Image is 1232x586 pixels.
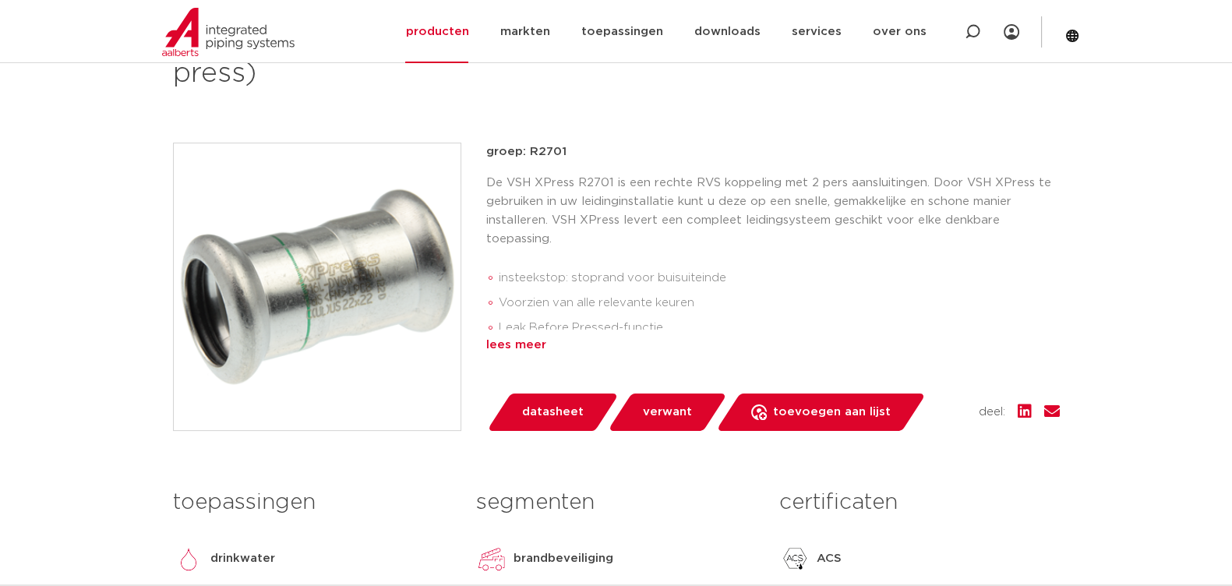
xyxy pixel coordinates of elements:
[173,543,204,574] img: drinkwater
[607,394,727,431] a: verwant
[486,143,1060,161] p: groep: R2701
[499,291,1060,316] li: Voorzien van alle relevante keuren
[514,549,613,568] p: brandbeveiliging
[486,394,619,431] a: datasheet
[643,400,692,425] span: verwant
[979,403,1005,422] span: deel:
[210,549,275,568] p: drinkwater
[173,487,453,518] h3: toepassingen
[522,400,584,425] span: datasheet
[499,266,1060,291] li: insteekstop: stoprand voor buisuiteinde
[779,487,1059,518] h3: certificaten
[817,549,842,568] p: ACS
[486,336,1060,355] div: lees meer
[476,487,756,518] h3: segmenten
[174,143,461,430] img: Product Image for VSH XPress RVS rechte koppeling (2 x press)
[476,543,507,574] img: brandbeveiliging
[486,174,1060,249] p: De VSH XPress R2701 is een rechte RVS koppeling met 2 pers aansluitingen. Door VSH XPress te gebr...
[499,316,1060,341] li: Leak Before Pressed-functie
[779,543,810,574] img: ACS
[773,400,891,425] span: toevoegen aan lijst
